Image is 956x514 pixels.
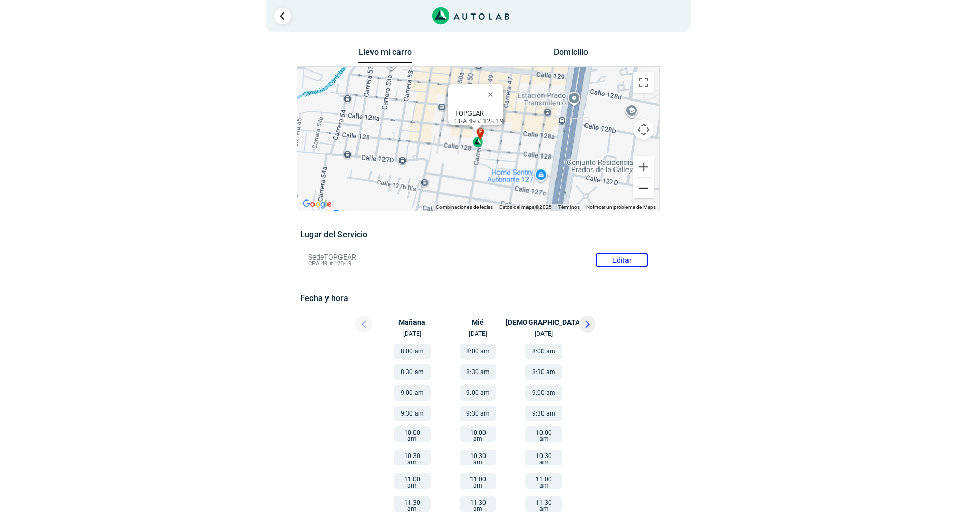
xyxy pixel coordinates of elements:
[460,426,496,442] button: 10:00 am
[432,10,509,20] a: Link al sitio de autolab
[525,473,562,489] button: 11:00 am
[525,364,562,380] button: 8:30 am
[544,47,598,62] button: Domicilio
[479,127,482,136] span: f
[460,450,496,465] button: 10:30 am
[499,204,552,210] span: Datos del mapa ©2025
[525,406,562,421] button: 9:30 am
[525,426,562,442] button: 10:00 am
[358,47,412,63] button: Llevo mi carro
[633,156,654,177] button: Ampliar
[460,364,496,380] button: 8:30 am
[394,496,431,512] button: 11:30 am
[394,450,431,465] button: 10:30 am
[633,119,654,140] button: Controles de visualización del mapa
[436,204,493,211] button: Combinaciones de teclas
[394,344,431,359] button: 8:00 am
[558,204,580,210] a: Términos (se abre en una nueva pestaña)
[454,109,484,117] b: TOPGEAR
[460,385,496,401] button: 9:00 am
[394,473,431,489] button: 11:00 am
[460,496,496,512] button: 11:30 am
[525,496,562,512] button: 11:30 am
[633,72,654,93] button: Cambiar a la vista en pantalla completa
[300,293,656,303] h5: Fecha y hora
[300,197,334,211] a: Abre esta zona en Google Maps (se abre en una nueva ventana)
[274,8,291,24] a: Ir al paso anterior
[394,406,431,421] button: 9:30 am
[586,204,656,210] a: Notificar un problema de Maps
[454,109,503,125] div: CRA 49 # 128-19
[480,82,505,107] button: Cerrar
[394,385,431,401] button: 9:00 am
[525,344,562,359] button: 8:00 am
[300,197,334,211] img: Google
[525,385,562,401] button: 9:00 am
[460,406,496,421] button: 9:30 am
[633,178,654,198] button: Reducir
[525,450,562,465] button: 10:30 am
[394,426,431,442] button: 10:00 am
[394,364,431,380] button: 8:30 am
[460,473,496,489] button: 11:00 am
[460,344,496,359] button: 8:00 am
[300,230,656,239] h5: Lugar del Servicio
